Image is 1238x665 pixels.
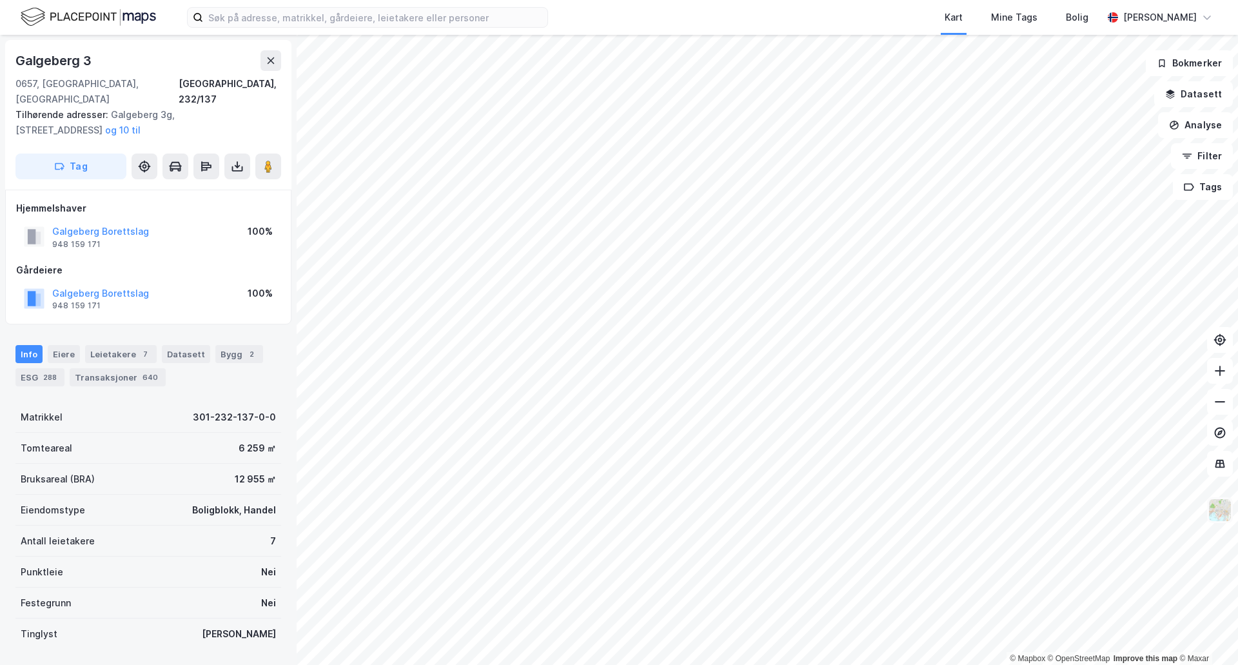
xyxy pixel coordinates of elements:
[1174,603,1238,665] iframe: Chat Widget
[991,10,1037,25] div: Mine Tags
[21,410,63,425] div: Matrikkel
[1208,498,1232,522] img: Z
[21,441,72,456] div: Tomteareal
[179,76,281,107] div: [GEOGRAPHIC_DATA], 232/137
[1010,654,1045,663] a: Mapbox
[48,345,80,363] div: Eiere
[140,371,161,384] div: 640
[21,626,57,642] div: Tinglyst
[245,348,258,361] div: 2
[16,201,280,216] div: Hjemmelshaver
[1154,81,1233,107] button: Datasett
[215,345,263,363] div: Bygg
[270,533,276,549] div: 7
[202,626,276,642] div: [PERSON_NAME]
[1048,654,1110,663] a: OpenStreetMap
[239,441,276,456] div: 6 259 ㎡
[16,263,280,278] div: Gårdeiere
[21,564,63,580] div: Punktleie
[1114,654,1177,663] a: Improve this map
[1171,143,1233,169] button: Filter
[193,410,276,425] div: 301-232-137-0-0
[15,345,43,363] div: Info
[15,109,111,120] span: Tilhørende adresser:
[1146,50,1233,76] button: Bokmerker
[235,471,276,487] div: 12 955 ㎡
[1158,112,1233,138] button: Analyse
[21,471,95,487] div: Bruksareal (BRA)
[162,345,210,363] div: Datasett
[21,6,156,28] img: logo.f888ab2527a4732fd821a326f86c7f29.svg
[70,368,166,386] div: Transaksjoner
[248,286,273,301] div: 100%
[21,533,95,549] div: Antall leietakere
[15,368,64,386] div: ESG
[21,502,85,518] div: Eiendomstype
[15,50,94,71] div: Galgeberg 3
[139,348,152,361] div: 7
[85,345,157,363] div: Leietakere
[1173,174,1233,200] button: Tags
[203,8,547,27] input: Søk på adresse, matrikkel, gårdeiere, leietakere eller personer
[261,595,276,611] div: Nei
[15,154,126,179] button: Tag
[41,371,59,384] div: 288
[15,76,179,107] div: 0657, [GEOGRAPHIC_DATA], [GEOGRAPHIC_DATA]
[15,107,271,138] div: Galgeberg 3g, [STREET_ADDRESS]
[192,502,276,518] div: Boligblokk, Handel
[945,10,963,25] div: Kart
[1174,603,1238,665] div: Kontrollprogram for chat
[1066,10,1088,25] div: Bolig
[261,564,276,580] div: Nei
[21,595,71,611] div: Festegrunn
[52,301,101,311] div: 948 159 171
[248,224,273,239] div: 100%
[52,239,101,250] div: 948 159 171
[1123,10,1197,25] div: [PERSON_NAME]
